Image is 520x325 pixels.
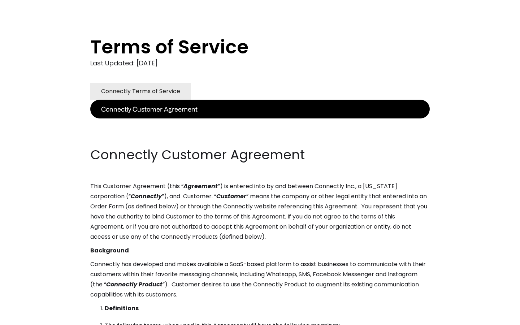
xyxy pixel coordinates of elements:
[90,181,430,242] p: This Customer Agreement (this “ ”) is entered into by and between Connectly Inc., a [US_STATE] co...
[216,192,246,200] em: Customer
[101,104,198,114] div: Connectly Customer Agreement
[90,118,430,129] p: ‍
[90,132,430,142] p: ‍
[90,146,430,164] h2: Connectly Customer Agreement
[7,312,43,322] aside: Language selected: English
[90,259,430,300] p: Connectly has developed and makes available a SaaS-based platform to assist businesses to communi...
[131,192,162,200] em: Connectly
[183,182,218,190] em: Agreement
[101,86,180,96] div: Connectly Terms of Service
[14,312,43,322] ul: Language list
[106,280,162,289] em: Connectly Product
[90,36,401,58] h1: Terms of Service
[90,246,129,255] strong: Background
[105,304,139,312] strong: Definitions
[90,58,430,69] div: Last Updated: [DATE]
